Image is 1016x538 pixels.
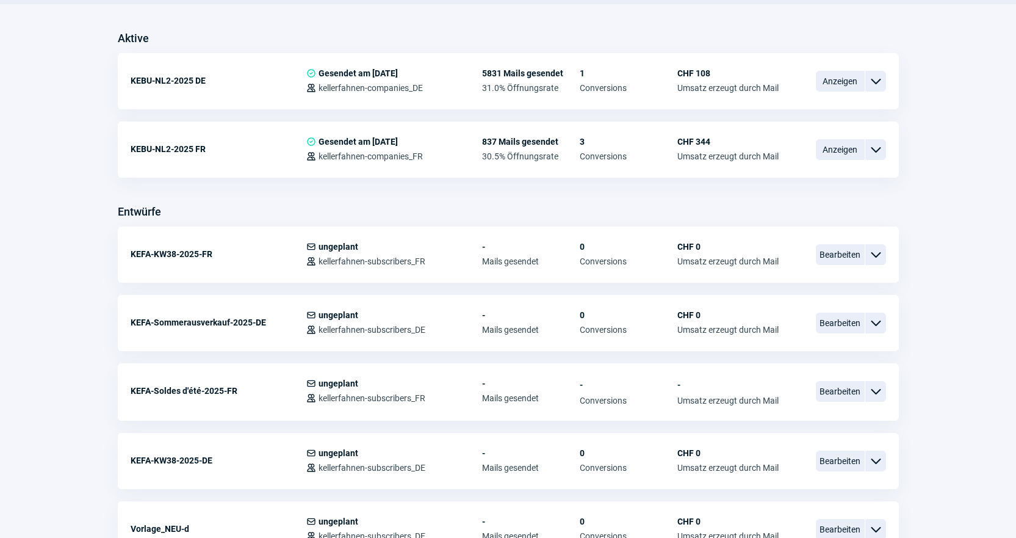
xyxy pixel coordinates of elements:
div: KEFA-Sommerausverkauf-2025-DE [131,310,306,335]
span: - [482,517,580,526]
span: 5831 Mails gesendet [482,68,580,78]
span: Gesendet am [DATE] [319,137,398,147]
span: - [580,379,677,391]
span: Gesendet am [DATE] [319,68,398,78]
div: KEFA-KW38-2025-FR [131,242,306,266]
span: Umsatz erzeugt durch Mail [677,396,779,405]
span: 30.5% Öffnungsrate [482,151,580,161]
span: - [482,448,580,458]
span: ungeplant [319,379,358,388]
div: KEBU-NL2-2025 FR [131,137,306,161]
span: kellerfahnen-subscribers_FR [319,256,425,266]
span: ungeplant [319,448,358,458]
span: 0 [580,448,677,458]
span: CHF 0 [677,448,779,458]
span: Mails gesendet [482,256,580,266]
span: ungeplant [319,517,358,526]
span: 3 [580,137,677,147]
span: kellerfahnen-subscribers_FR [319,393,425,403]
span: Umsatz erzeugt durch Mail [677,83,779,93]
span: 837 Mails gesendet [482,137,580,147]
span: Conversions [580,256,677,266]
span: ungeplant [319,310,358,320]
span: Conversions [580,463,677,473]
span: CHF 0 [677,242,779,252]
h3: Entwürfe [118,202,161,222]
span: CHF 0 [677,310,779,320]
span: Umsatz erzeugt durch Mail [677,256,779,266]
span: kellerfahnen-subscribers_DE [319,463,425,473]
span: 0 [580,242,677,252]
span: kellerfahnen-subscribers_DE [319,325,425,335]
span: 31.0% Öffnungsrate [482,83,580,93]
span: Conversions [580,151,677,161]
span: ungeplant [319,242,358,252]
span: kellerfahnen-companies_FR [319,151,423,161]
span: kellerfahnen-companies_DE [319,83,423,93]
span: Mails gesendet [482,393,580,403]
div: KEFA-KW38-2025-DE [131,448,306,473]
span: Conversions [580,396,677,405]
span: Bearbeiten [816,381,865,402]
div: KEFA-Soldes d'été-2025-FR [131,379,306,403]
span: Anzeigen [816,71,865,92]
span: Mails gesendet [482,325,580,335]
span: 0 [580,310,677,320]
span: - [482,310,580,320]
span: Umsatz erzeugt durch Mail [677,151,779,161]
span: - [677,379,779,391]
h3: Aktive [118,29,149,48]
span: - [482,242,580,252]
span: Mails gesendet [482,463,580,473]
div: KEBU-NL2-2025 DE [131,68,306,93]
span: CHF 0 [677,517,779,526]
span: Bearbeiten [816,313,865,333]
span: Bearbeiten [816,244,865,265]
span: 0 [580,517,677,526]
span: - [482,379,580,388]
span: Bearbeiten [816,451,865,471]
span: Conversions [580,83,677,93]
span: CHF 344 [677,137,779,147]
span: CHF 108 [677,68,779,78]
span: Conversions [580,325,677,335]
span: Umsatz erzeugt durch Mail [677,463,779,473]
span: 1 [580,68,677,78]
span: Anzeigen [816,139,865,160]
span: Umsatz erzeugt durch Mail [677,325,779,335]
